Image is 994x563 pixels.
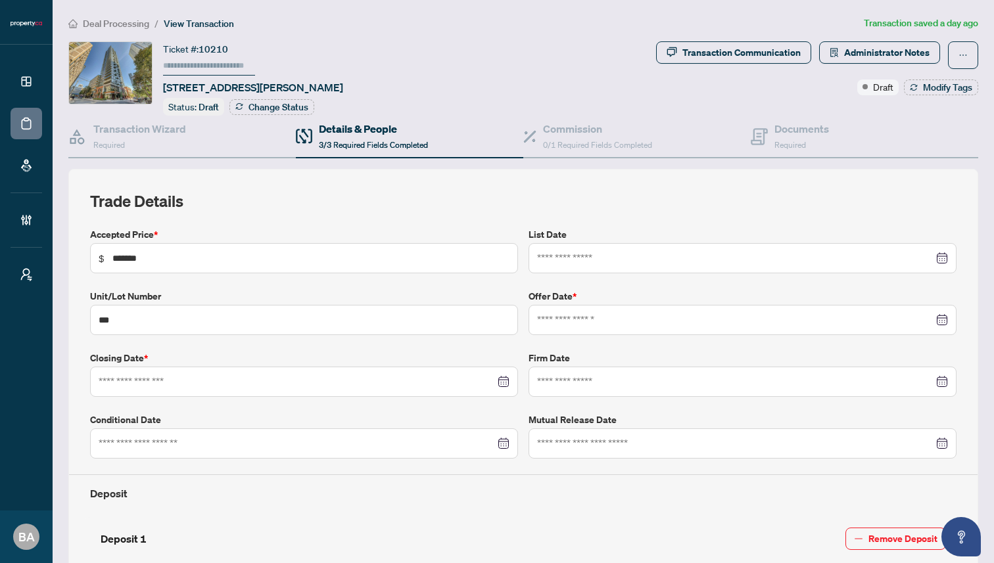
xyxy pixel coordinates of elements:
span: 0/1 Required Fields Completed [543,140,652,150]
span: BA [18,528,35,546]
span: Required [774,140,806,150]
label: Conditional Date [90,413,518,427]
span: ellipsis [958,51,968,60]
article: Transaction saved a day ago [864,16,978,31]
span: Required [93,140,125,150]
img: logo [11,20,42,28]
div: Status: [163,98,224,116]
h4: Deposit 1 [101,531,147,547]
label: Firm Date [529,351,957,365]
span: [STREET_ADDRESS][PERSON_NAME] [163,79,343,95]
label: Offer Date [529,289,957,304]
label: Accepted Price [90,227,518,242]
span: Deal Processing [83,18,149,30]
h4: Commission [543,121,652,137]
button: Remove Deposit [845,528,946,550]
h4: Details & People [319,121,428,137]
span: minus [854,534,863,543]
span: $ [99,251,105,265]
span: Remove Deposit [868,528,937,549]
h4: Transaction Wizard [93,121,186,137]
label: Unit/Lot Number [90,289,518,304]
span: 3/3 Required Fields Completed [319,140,428,150]
span: Change Status [248,102,308,112]
label: List Date [529,227,957,242]
span: Administrator Notes [844,42,930,63]
button: Modify Tags [904,79,978,95]
span: solution [830,48,839,57]
button: Change Status [229,99,314,115]
button: Open asap [941,517,981,556]
li: / [154,16,158,31]
div: Ticket #: [163,41,228,56]
span: Modify Tags [923,83,972,92]
img: IMG-C12234883_1.jpg [69,42,152,104]
span: Draft [873,79,893,94]
span: 10210 [199,43,228,55]
span: Draft [199,101,219,113]
label: Mutual Release Date [529,413,957,427]
div: Transaction Communication [682,42,801,63]
label: Closing Date [90,351,518,365]
h4: Documents [774,121,829,137]
button: Transaction Communication [656,41,811,64]
span: View Transaction [164,18,234,30]
span: user-switch [20,268,33,281]
h2: Trade Details [90,191,957,212]
button: Administrator Notes [819,41,940,64]
span: home [68,19,78,28]
h4: Deposit [90,485,957,501]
